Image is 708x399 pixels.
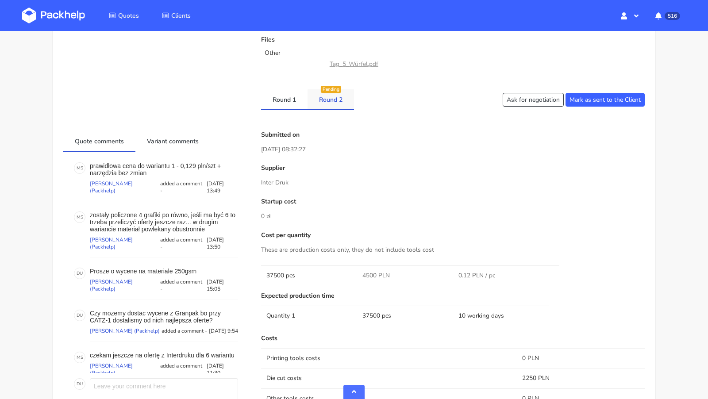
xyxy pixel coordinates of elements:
p: zostały policzone 4 grafiki po równo, jeśli ma być 6 to trzeba przeliczyć oferty jeszcze raz... w... [90,211,238,233]
button: 516 [648,8,686,23]
a: Round 1 [261,89,308,109]
span: M [77,352,81,363]
p: Inter Druk [261,178,645,188]
a: Tag_5_Würfel.pdf [330,60,378,68]
p: [PERSON_NAME] (Packhelp) [90,362,158,376]
p: [DATE] 11:30 [207,362,239,376]
a: Clients [151,8,201,23]
p: Expected production time [261,292,645,299]
span: D [77,378,80,390]
p: Submitted on [261,131,645,138]
p: added a comment - [158,278,207,292]
a: Round 2 [308,89,354,109]
a: Quotes [98,8,150,23]
p: Other [265,50,319,57]
span: U [80,268,83,279]
td: 37500 pcs [357,306,453,326]
p: [DATE] 9:54 [209,327,238,334]
p: [DATE] 13:49 [207,180,239,194]
p: Czy mozemy dostac wycene z Granpak bo przy CATZ-1 dostalismy od nich najlepsza oferte? [90,310,238,324]
div: Pending [321,86,341,93]
a: Quote comments [63,131,135,151]
p: [PERSON_NAME] (Packhelp) [90,180,158,194]
p: [DATE] 15:05 [207,278,239,292]
span: U [80,378,83,390]
span: 516 [665,12,680,20]
span: D [77,310,80,321]
p: 0 zł [261,211,645,221]
td: 37500 pcs [261,265,357,285]
td: 10 working days [453,306,549,326]
span: U [80,310,83,321]
p: Supplier [261,165,645,172]
td: 0 PLN [517,348,645,368]
td: Printing tools costs [261,348,517,368]
span: S [81,162,83,174]
p: [PERSON_NAME] (Packhelp) [90,278,158,292]
span: 0.12 PLN / pc [458,271,495,280]
button: Ask for negotiation [503,93,564,107]
td: Die cut costs [261,368,517,388]
span: D [77,268,80,279]
p: czekam jeszcze na ofertę z Interdruku dla 6 wariantu [90,352,238,359]
td: Quantity 1 [261,306,357,326]
span: Clients [171,12,191,20]
span: Quotes [118,12,139,20]
p: [PERSON_NAME] (Packhelp) [90,236,158,250]
p: Cost per quantity [261,232,645,239]
img: Dashboard [22,8,85,23]
span: M [77,162,81,174]
p: Prosze o wycene na materiale 250gsm [90,268,238,275]
p: added a comment - [158,236,207,250]
span: S [81,352,83,363]
p: prawidłowa cena do wariantu 1 - 0,129 pln/szt + narzędzia bez zmian [90,162,238,176]
td: 2250 PLN [517,368,645,388]
p: [PERSON_NAME] (Packhelp) [90,327,160,334]
p: added a comment - [160,327,209,334]
button: Mark as sent to the Client [566,93,645,107]
span: S [81,211,83,223]
span: 4500 PLN [362,271,390,280]
p: These are production costs only, they do not include tools cost [261,245,645,255]
span: M [77,211,81,223]
p: [DATE] 13:50 [207,236,239,250]
p: added a comment - [158,362,207,376]
a: Variant comments [135,131,210,151]
p: Files [261,36,446,43]
p: Costs [261,335,645,342]
p: [DATE] 08:32:27 [261,145,645,154]
p: Startup cost [261,198,645,205]
p: added a comment - [158,180,207,194]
